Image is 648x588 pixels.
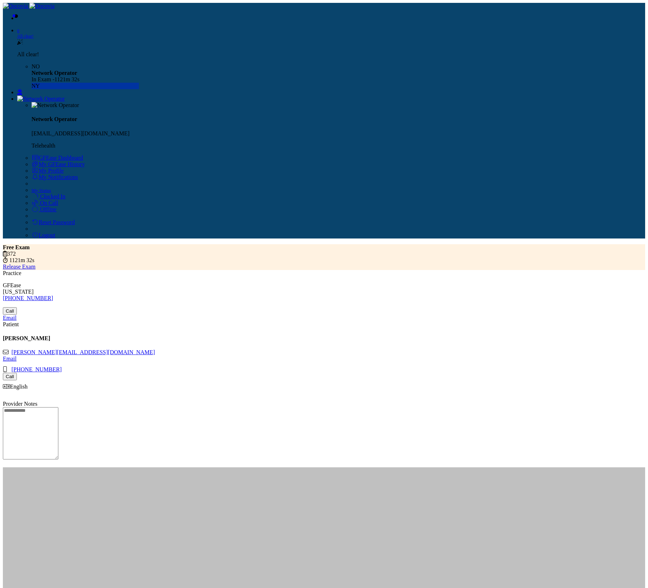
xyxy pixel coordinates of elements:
p: All clear! [17,51,139,58]
span: 1121m 32s [9,257,34,263]
span: On Call [40,200,58,206]
img: Network Operator [17,96,65,102]
a: My Status [32,187,51,193]
a: 0 All clear! [17,28,645,39]
button: Call [3,373,17,380]
span: 1121m 32s [54,76,79,82]
a: Offline [32,206,57,212]
div: English [3,384,645,390]
a: Logout [32,232,55,238]
a: GFEase Dashboard [32,155,83,161]
span: NO [32,63,40,69]
p: [EMAIL_ADDRESS][DOMAIN_NAME] [32,130,645,137]
a: Clocked In [32,193,66,199]
a: Docovia [3,3,54,9]
span: Clocked In [40,193,66,199]
a: My GFEase History [32,161,85,167]
a: My Notifications [32,174,78,180]
div: 0 [17,28,645,34]
a: [PHONE_NUMBER] [11,366,62,372]
a: On Call [32,200,58,206]
strong: Free Exam [3,244,30,250]
div: Provider Notes [3,401,645,407]
div: NY [32,83,139,89]
p: GFEase [US_STATE] [3,282,645,302]
div: In Exam - [32,76,139,83]
a: Email [3,356,16,362]
div: 0 All clear! [17,39,139,89]
p: Telehealth [32,143,645,149]
img: Network Operator [32,102,79,109]
img: Docovia [29,3,54,9]
h4: [PERSON_NAME] [3,335,645,342]
a: [PERSON_NAME][EMAIL_ADDRESS][DOMAIN_NAME] [11,349,155,355]
div: All clear! [17,34,645,39]
a: My Profile [32,168,64,174]
button: Call [3,307,17,315]
h4: Network Operator [32,116,645,122]
div: 372 [3,251,645,257]
a: Release Exam [3,264,35,270]
a: Reset Password [32,219,75,225]
div: Practice [3,270,645,276]
a: Email [3,315,16,321]
span: My Status [32,188,51,193]
strong: Network Operator [32,70,77,76]
div: Patient [3,321,645,328]
img: Docovia [3,3,28,9]
span: Offline [40,206,57,212]
a: [PHONE_NUMBER] [3,295,53,301]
